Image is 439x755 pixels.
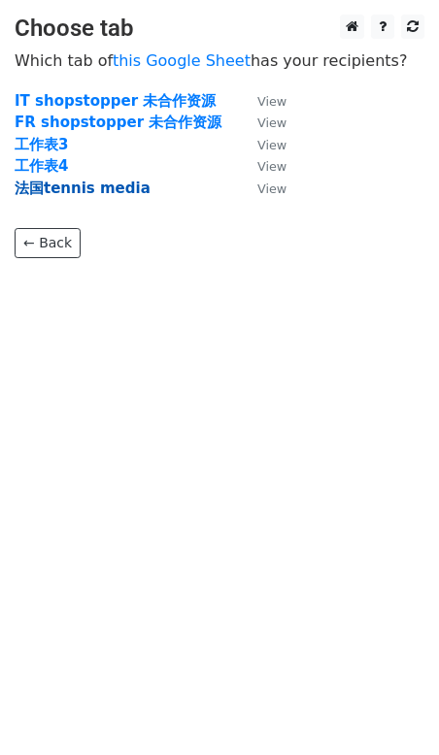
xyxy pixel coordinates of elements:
[238,114,287,131] a: View
[238,157,287,175] a: View
[15,15,424,43] h3: Choose tab
[257,94,287,109] small: View
[257,115,287,130] small: View
[238,136,287,153] a: View
[257,138,287,152] small: View
[238,180,287,197] a: View
[15,50,424,71] p: Which tab of has your recipients?
[15,114,221,131] a: FR shopstopper 未合作资源
[15,228,81,258] a: ← Back
[238,92,287,110] a: View
[15,180,151,197] a: 法国tennis media
[113,51,251,70] a: this Google Sheet
[257,181,287,196] small: View
[15,92,216,110] a: IT shopstopper 未合作资源
[15,136,68,153] a: 工作表3
[342,662,439,755] iframe: Chat Widget
[257,159,287,174] small: View
[15,157,68,175] a: 工作表4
